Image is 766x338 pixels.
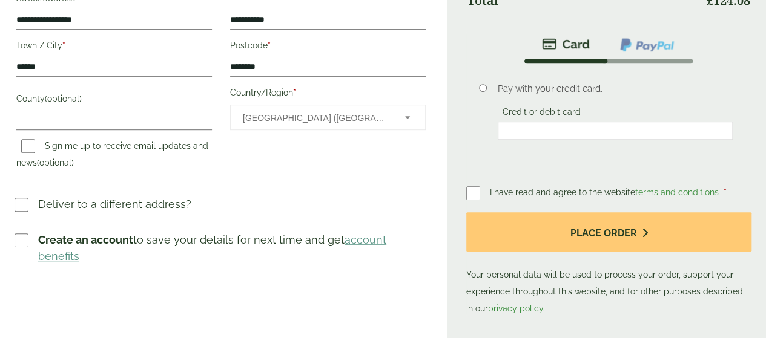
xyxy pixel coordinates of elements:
[38,233,133,246] strong: Create an account
[466,212,751,252] button: Place order
[16,90,212,111] label: County
[498,107,586,120] label: Credit or debit card
[466,212,751,317] p: Your personal data will be used to process your order, support your experience throughout this we...
[38,233,386,262] a: account benefits
[619,37,675,53] img: ppcp-gateway.png
[501,125,730,136] iframe: Secure card payment input frame
[230,84,426,105] label: Country/Region
[230,37,426,57] label: Postcode
[490,187,721,197] span: I have read and agree to the website
[45,94,82,103] span: (optional)
[635,187,719,197] a: terms and conditions
[488,304,543,313] a: privacy policy
[724,187,727,197] abbr: required
[230,105,426,130] span: Country/Region
[16,141,208,171] label: Sign me up to receive email updates and news
[293,88,296,97] abbr: required
[542,37,590,51] img: stripe.png
[37,158,74,167] span: (optional)
[16,37,212,57] label: Town / City
[243,105,389,131] span: United Kingdom (UK)
[268,41,271,50] abbr: required
[21,139,35,153] input: Sign me up to receive email updates and news(optional)
[62,41,65,50] abbr: required
[38,232,428,264] p: to save your details for next time and get
[498,82,733,96] p: Pay with your credit card.
[38,196,191,212] p: Deliver to a different address?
